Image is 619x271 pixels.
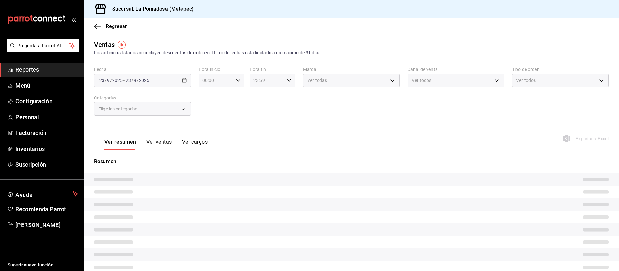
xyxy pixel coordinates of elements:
span: Ver todos [516,77,536,84]
span: Reportes [15,65,78,74]
span: Configuración [15,97,78,106]
label: Marca [303,67,400,72]
div: navigation tabs [104,139,208,150]
span: Ayuda [15,190,70,198]
span: Pregunta a Parrot AI [17,42,69,49]
input: -- [99,78,105,83]
label: Canal de venta [408,67,504,72]
span: Personal [15,113,78,121]
span: Recomienda Parrot [15,205,78,214]
span: Menú [15,81,78,90]
span: Suscripción [15,160,78,169]
div: Los artículos listados no incluyen descuentos de orden y el filtro de fechas está limitado a un m... [94,49,609,56]
button: Pregunta a Parrot AI [7,39,79,52]
a: Pregunta a Parrot AI [5,47,79,54]
span: Ver todas [307,77,327,84]
img: Tooltip marker [118,41,126,49]
input: -- [107,78,110,83]
label: Tipo de orden [512,67,609,72]
label: Categorías [94,96,191,100]
button: Ver ventas [146,139,172,150]
input: ---- [139,78,150,83]
span: Elige las categorías [98,106,138,112]
label: Fecha [94,67,191,72]
h3: Sucursal: La Pomadosa (Metepec) [107,5,194,13]
span: Ver todos [412,77,431,84]
span: [PERSON_NAME] [15,221,78,229]
span: Inventarios [15,144,78,153]
input: -- [125,78,131,83]
input: ---- [112,78,123,83]
p: Resumen [94,158,609,165]
span: Sugerir nueva función [8,262,78,268]
input: -- [133,78,137,83]
span: / [137,78,139,83]
button: Ver cargos [182,139,208,150]
span: Regresar [106,23,127,29]
div: Ventas [94,40,115,49]
button: open_drawer_menu [71,17,76,22]
span: / [105,78,107,83]
span: Facturación [15,129,78,137]
span: / [110,78,112,83]
span: - [123,78,125,83]
label: Hora inicio [199,67,244,72]
button: Regresar [94,23,127,29]
span: / [131,78,133,83]
button: Ver resumen [104,139,136,150]
label: Hora fin [250,67,295,72]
